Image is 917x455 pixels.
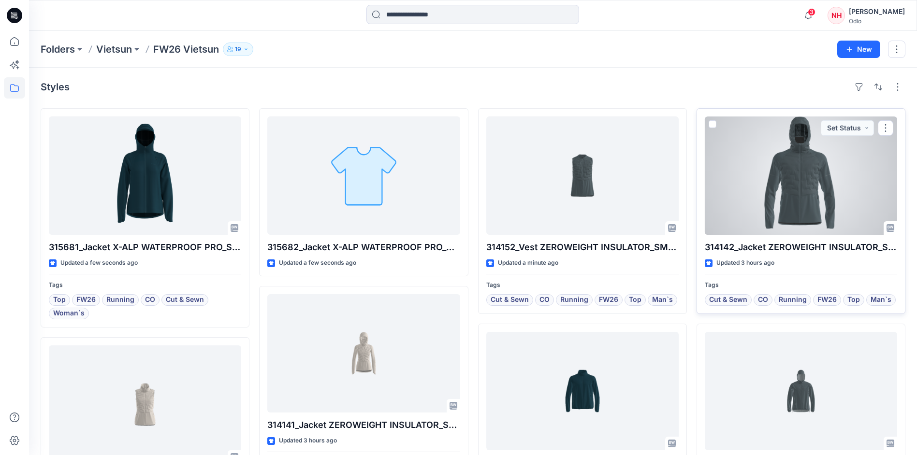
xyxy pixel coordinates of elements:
div: Odlo [849,17,905,25]
p: Updated 3 hours ago [279,436,337,446]
p: Tags [49,280,241,290]
a: Folders [41,43,75,56]
p: Updated a few seconds ago [60,258,138,268]
span: FW26 [76,294,96,306]
p: 314142_Jacket ZEROWEIGHT INSULATOR_SMS_3D [705,241,897,254]
p: Updated a few seconds ago [279,258,356,268]
p: 314152_Vest ZEROWEIGHT INSULATOR_SMS_3D [486,241,679,254]
p: Updated 3 hours ago [716,258,774,268]
p: FW26 Vietsun [153,43,219,56]
a: 314141_Jacket ZEROWEIGHT INSULATOR_SMS_3D [267,294,460,412]
span: Cut & Sewn [709,294,747,306]
span: Top [847,294,860,306]
span: Running [779,294,807,306]
div: [PERSON_NAME] [849,6,905,17]
p: Tags [705,280,897,290]
a: 313862_Jacket ESSENTIAL LIGHT_SMS_3D [486,332,679,450]
div: NH [828,7,845,24]
span: 3 [808,8,815,16]
a: Vietsun [96,43,132,56]
span: CO [145,294,155,306]
a: 313702_Jacket X-ALP WATERPROOF_SMS_3D [705,332,897,450]
span: Top [629,294,641,306]
button: New [837,41,880,58]
span: Running [560,294,588,306]
p: 19 [235,44,241,55]
a: 315682_Jacket X-ALP WATERPROOF PRO_SMS_3D [267,116,460,235]
p: 314141_Jacket ZEROWEIGHT INSULATOR_SMS_3D [267,418,460,432]
span: Woman`s [53,308,85,319]
span: Cut & Sewn [166,294,204,306]
span: FW26 [817,294,837,306]
span: CO [758,294,768,306]
a: 314142_Jacket ZEROWEIGHT INSULATOR_SMS_3D [705,116,897,235]
span: Man`s [871,294,891,306]
span: Running [106,294,134,306]
a: 314152_Vest ZEROWEIGHT INSULATOR_SMS_3D [486,116,679,235]
h4: Styles [41,81,70,93]
span: FW26 [599,294,618,306]
span: Top [53,294,66,306]
p: Tags [486,280,679,290]
p: Updated a minute ago [498,258,558,268]
span: CO [539,294,550,306]
button: 19 [223,43,253,56]
span: Man`s [652,294,673,306]
a: 315681_Jacket X-ALP WATERPROOF PRO_SMS_3D [49,116,241,235]
span: Cut & Sewn [491,294,529,306]
p: 315682_Jacket X-ALP WATERPROOF PRO_SMS_3D [267,241,460,254]
p: 315681_Jacket X-ALP WATERPROOF PRO_SMS_3D [49,241,241,254]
